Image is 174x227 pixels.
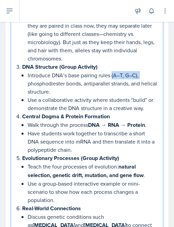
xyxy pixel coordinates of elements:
p: Use a group-based interactive example or mini-scenario to show how each process changes a populat... [28,179,157,204]
p: Have students work together to transcribe a short DNA sequence into mRNA and then translate it in... [28,129,157,154]
strong: DNA Structure (Group Activity) [22,63,98,71]
p: Use a collaborative activity where students “build” or demonstrate the DNA structure in a creativ... [28,96,157,112]
p: Teach the four processes of evolution: . [28,162,157,179]
strong: DNA → RNA → Protein [88,121,145,129]
p: Walk through the process . [28,121,157,129]
strong: Evolutionary Processes (Group Activity) [22,154,119,162]
p: Example: Pair students together and explain that while they are paired in class now, they may sep... [28,13,157,63]
strong: Real-World Connections [22,204,81,212]
strong: Central Dogma & Protein Formation [22,112,110,120]
p: Introduce DNA’s base pairing rules (A–T, G–C), phosphodiester bonds, antiparallel strands, and he... [28,71,157,96]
